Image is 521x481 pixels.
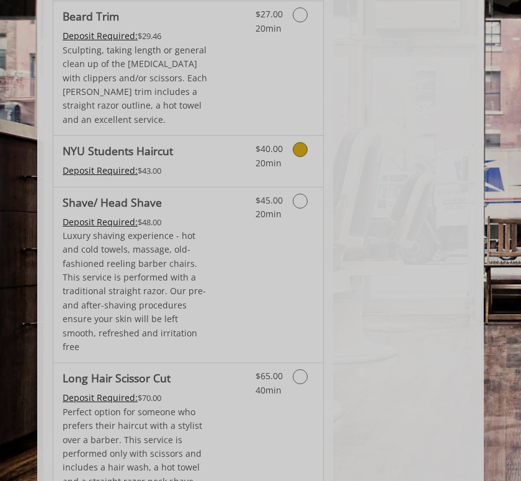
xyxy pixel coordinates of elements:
[63,392,138,403] span: This service needs some Advance to be paid before we block your appointment
[63,142,173,160] b: NYU Students Haircut
[63,43,211,127] p: Sculpting, taking length or general clean up of the [MEDICAL_DATA] with clippers and/or scissors....
[256,370,283,382] span: $65.00
[63,29,211,43] div: $29.46
[63,216,138,228] span: This service needs some Advance to be paid before we block your appointment
[256,8,283,20] span: $27.00
[63,229,211,354] p: Luxury shaving experience - hot and cold towels, massage, old-fashioned reeling barber chairs. Th...
[256,143,283,155] span: $40.00
[256,208,282,220] span: 20min
[63,215,211,229] div: $48.00
[256,157,282,169] span: 20min
[63,391,211,405] div: $70.00
[63,7,119,25] b: Beard Trim
[63,369,171,387] b: Long Hair Scissor Cut
[63,164,211,178] div: $43.00
[256,194,283,206] span: $45.00
[256,22,282,34] span: 20min
[256,384,282,396] span: 40min
[63,30,138,42] span: This service needs some Advance to be paid before we block your appointment
[63,194,162,211] b: Shave/ Head Shave
[63,164,138,176] span: This service needs some Advance to be paid before we block your appointment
